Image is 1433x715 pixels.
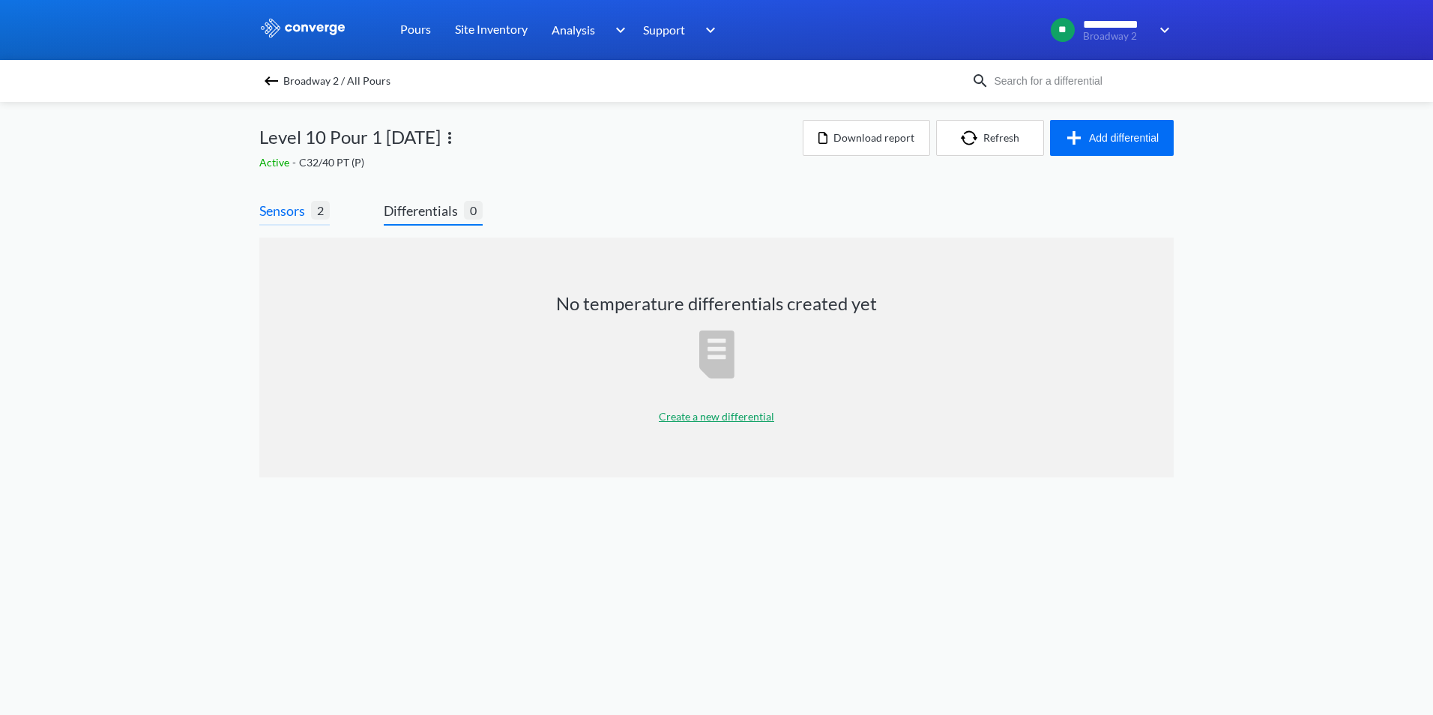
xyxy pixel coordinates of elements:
[1065,129,1089,147] img: icon-plus.svg
[259,156,292,169] span: Active
[464,201,483,220] span: 0
[818,132,827,144] img: icon-file.svg
[659,408,774,425] p: Create a new differential
[971,72,989,90] img: icon-search.svg
[259,18,346,37] img: logo_ewhite.svg
[961,130,983,145] img: icon-refresh.svg
[259,123,441,151] span: Level 10 Pour 1 [DATE]
[283,70,390,91] span: Broadway 2 / All Pours
[936,120,1044,156] button: Refresh
[262,72,280,90] img: backspace.svg
[1150,21,1174,39] img: downArrow.svg
[696,21,719,39] img: downArrow.svg
[384,200,464,221] span: Differentials
[803,120,930,156] button: Download report
[1050,120,1174,156] button: Add differential
[441,129,459,147] img: more.svg
[699,331,734,378] img: report-icon.svg
[552,20,595,39] span: Analysis
[259,154,803,171] div: C32/40 PT (P)
[259,200,311,221] span: Sensors
[606,21,630,39] img: downArrow.svg
[1083,31,1150,42] span: Broadway 2
[989,73,1171,89] input: Search for a differential
[311,201,330,220] span: 2
[643,20,685,39] span: Support
[556,292,877,316] h1: No temperature differentials created yet
[292,156,299,169] span: -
